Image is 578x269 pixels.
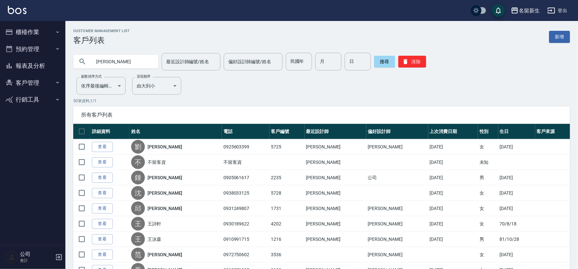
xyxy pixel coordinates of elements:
[92,157,113,167] a: 查看
[92,250,113,260] a: 查看
[92,234,113,244] a: 查看
[20,251,53,258] h5: 公司
[137,74,150,79] label: 呈現順序
[498,201,535,216] td: [DATE]
[92,203,113,214] a: 查看
[131,202,145,215] div: 邱
[270,139,305,155] td: 5725
[270,216,305,232] td: 4202
[73,98,570,104] p: 50 筆資料, 1 / 1
[222,216,270,232] td: 0930189622
[148,144,182,150] a: [PERSON_NAME]
[498,185,535,201] td: [DATE]
[366,247,428,262] td: [PERSON_NAME]
[132,77,181,95] div: 由大到小
[20,258,53,263] p: 會計
[428,185,478,201] td: [DATE]
[366,170,428,185] td: 公司
[73,29,130,33] h2: Customer Management List
[81,74,102,79] label: 顧客排序方式
[305,170,366,185] td: [PERSON_NAME]
[130,124,222,139] th: 姓名
[428,124,478,139] th: 上次消費日期
[222,232,270,247] td: 0910991715
[90,124,130,139] th: 詳細資料
[498,170,535,185] td: [DATE]
[92,142,113,152] a: 查看
[222,185,270,201] td: 0938033125
[77,77,126,95] div: 依序最後編輯時間
[3,57,63,74] button: 報表及分析
[366,201,428,216] td: [PERSON_NAME]
[478,185,498,201] td: 女
[148,236,161,242] a: 王泳森
[305,216,366,232] td: [PERSON_NAME]
[222,201,270,216] td: 0931249807
[492,4,505,17] button: save
[73,36,130,45] h3: 客戶列表
[148,190,182,196] a: [PERSON_NAME]
[131,232,145,246] div: 王
[5,251,18,264] img: Person
[498,139,535,155] td: [DATE]
[366,216,428,232] td: [PERSON_NAME]
[478,201,498,216] td: 女
[131,217,145,231] div: 王
[92,188,113,198] a: 查看
[131,248,145,261] div: 范
[549,31,570,43] a: 新增
[428,139,478,155] td: [DATE]
[478,232,498,247] td: 男
[428,170,478,185] td: [DATE]
[478,170,498,185] td: 男
[3,41,63,58] button: 預約管理
[535,124,570,139] th: 客戶來源
[305,232,366,247] td: [PERSON_NAME]
[478,216,498,232] td: 女
[519,7,540,15] div: 名留新生
[222,155,270,170] td: 不留客資
[222,247,270,262] td: 0972750602
[148,159,166,165] a: 不留客資
[270,247,305,262] td: 3536
[148,251,182,258] a: [PERSON_NAME]
[92,53,153,70] input: 搜尋關鍵字
[81,112,562,118] span: 所有客戶列表
[428,201,478,216] td: [DATE]
[428,155,478,170] td: [DATE]
[366,124,428,139] th: 偏好設計師
[508,4,542,17] button: 名留新生
[270,232,305,247] td: 1216
[498,124,535,139] th: 生日
[478,155,498,170] td: 未知
[366,232,428,247] td: [PERSON_NAME]
[148,221,161,227] a: 王詩軒
[428,232,478,247] td: [DATE]
[498,216,535,232] td: 70/8/18
[3,24,63,41] button: 櫃檯作業
[478,139,498,155] td: 女
[545,5,570,17] button: 登出
[222,170,270,185] td: 0905061617
[92,173,113,183] a: 查看
[3,91,63,108] button: 行銷工具
[270,201,305,216] td: 1731
[374,56,395,67] button: 搜尋
[366,139,428,155] td: [PERSON_NAME]
[131,171,145,184] div: 鍾
[305,124,366,139] th: 最近設計師
[148,174,182,181] a: [PERSON_NAME]
[305,201,366,216] td: [PERSON_NAME]
[131,140,145,154] div: 劉
[222,139,270,155] td: 0925603399
[305,139,366,155] td: [PERSON_NAME]
[222,124,270,139] th: 電話
[3,74,63,91] button: 客戶管理
[498,247,535,262] td: [DATE]
[498,232,535,247] td: 81/10/28
[478,247,498,262] td: 女
[92,219,113,229] a: 查看
[270,170,305,185] td: 2235
[305,155,366,170] td: [PERSON_NAME]
[428,216,478,232] td: [DATE]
